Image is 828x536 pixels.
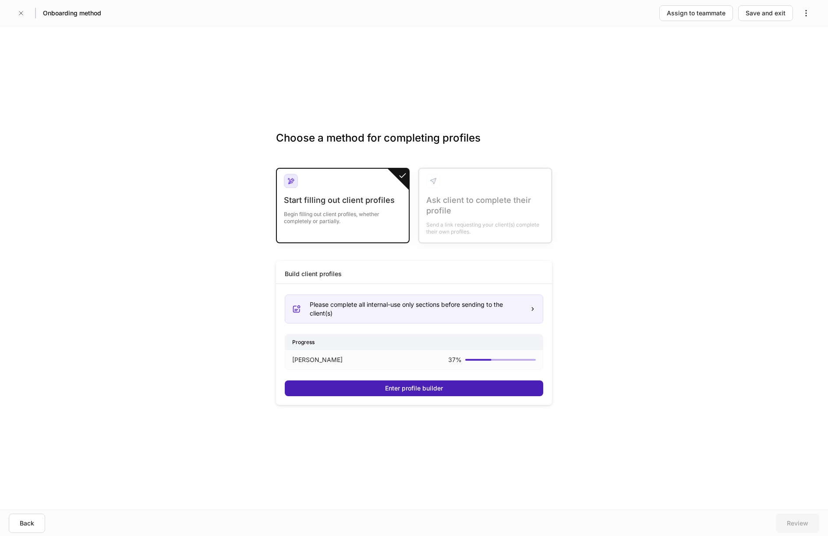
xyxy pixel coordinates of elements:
[284,195,402,206] div: Start filling out client profiles
[746,9,786,18] div: Save and exit
[310,300,523,318] div: Please complete all internal-use only sections before sending to the client(s)
[43,9,101,18] h5: Onboarding method
[292,355,343,364] p: [PERSON_NAME]
[385,384,443,393] div: Enter profile builder
[285,334,543,350] div: Progress
[659,5,733,21] button: Assign to teammate
[667,9,725,18] div: Assign to teammate
[285,380,543,396] button: Enter profile builder
[787,519,808,528] div: Review
[20,519,34,528] div: Back
[285,270,342,278] div: Build client profiles
[9,514,45,533] button: Back
[284,206,402,225] div: Begin filling out client profiles, whether completely or partially.
[738,5,793,21] button: Save and exit
[448,355,462,364] p: 37 %
[776,514,819,533] button: Review
[276,131,552,159] h3: Choose a method for completing profiles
